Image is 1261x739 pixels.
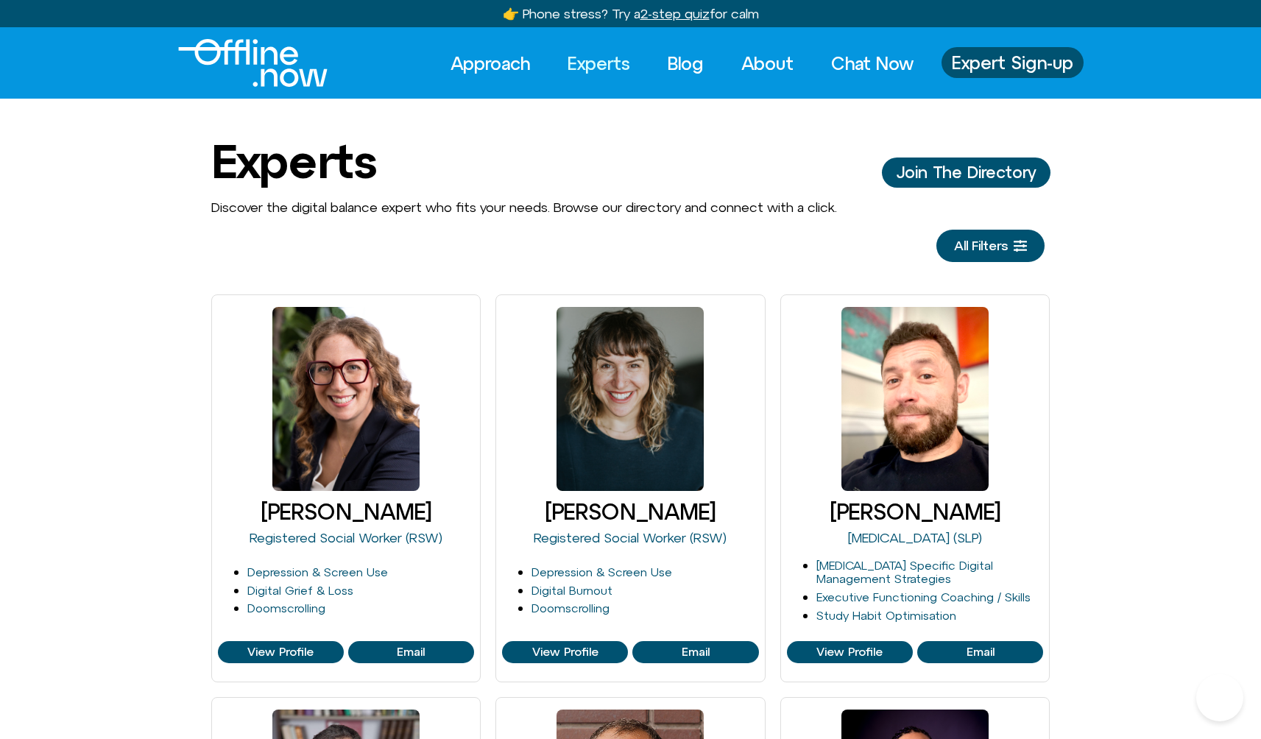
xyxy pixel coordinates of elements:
a: Join The Director [882,158,1050,187]
a: Approach [437,47,543,79]
a: Experts [554,47,643,79]
span: All Filters [954,238,1008,253]
a: View Profile of Craig Selinger [917,641,1043,663]
a: View Profile of Cleo Haber [632,641,758,663]
a: Executive Functioning Coaching / Skills [816,590,1031,604]
a: Registered Social Worker (RSW) [250,530,442,545]
span: Expert Sign-up [952,53,1073,72]
span: Email [397,646,425,659]
a: Study Habit Optimisation [816,609,956,622]
a: Expert Sign-up [942,47,1084,78]
span: View Profile [247,646,314,659]
nav: Menu [437,47,927,79]
h3: [PERSON_NAME] [218,500,475,524]
a: View Profile of Cleo Haber [502,641,628,663]
a: View Profile of Craig Selinger [787,641,913,663]
a: All Filters [936,230,1045,262]
a: About [728,47,807,79]
a: Chat Now [818,47,927,79]
span: Email [967,646,995,659]
a: Depression & Screen Use [531,565,672,579]
h1: Experts [211,135,376,187]
a: Depression & Screen Use [247,565,388,579]
span: View Profile [532,646,598,659]
span: Discover the digital balance expert who fits your needs. Browse our directory and connect with a ... [211,199,837,215]
a: Digital Grief & Loss [247,584,353,597]
a: Doomscrolling [531,601,610,615]
h3: [PERSON_NAME] [502,500,759,524]
a: View Profile of Blair Wexler-Singer [218,641,344,663]
a: [MEDICAL_DATA] Specific Digital Management Strategies [816,559,993,586]
a: 👉 Phone stress? Try a2-step quizfor calm [503,6,759,21]
img: Offline.Now logo in white. Text of the words offline.now with a line going through the "O" [178,39,328,87]
a: Digital Burnout [531,584,612,597]
a: Registered Social Worker (RSW) [534,530,727,545]
a: Blog [654,47,717,79]
span: View Profile [816,646,883,659]
iframe: Botpress [1196,674,1243,721]
div: Logo [178,39,303,87]
span: Join The Directory [897,163,1036,181]
span: Email [682,646,710,659]
a: [MEDICAL_DATA] (SLP) [848,530,982,545]
a: View Profile of Blair Wexler-Singer [348,641,474,663]
a: Doomscrolling [247,601,325,615]
u: 2-step quiz [640,6,710,21]
h3: [PERSON_NAME] [787,500,1044,524]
